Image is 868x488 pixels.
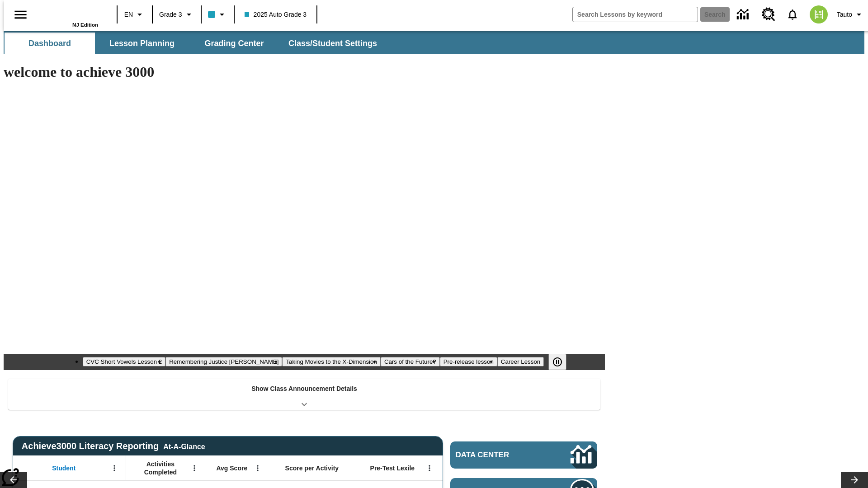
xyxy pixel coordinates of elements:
[4,33,385,54] div: SubNavbar
[804,3,833,26] button: Select a new avatar
[548,354,576,370] div: Pause
[124,10,133,19] span: EN
[5,33,95,54] button: Dashboard
[440,357,497,366] button: Slide 5 Pre-release lesson
[72,22,98,28] span: NJ Edition
[156,6,198,23] button: Grade: Grade 3, Select a grade
[39,3,98,28] div: Home
[548,354,566,370] button: Pause
[837,10,852,19] span: Tauto
[165,357,282,366] button: Slide 2 Remembering Justice O'Connor
[285,464,339,472] span: Score per Activity
[456,450,540,460] span: Data Center
[810,5,828,23] img: avatar image
[22,441,205,451] span: Achieve3000 Literacy Reporting
[216,464,247,472] span: Avg Score
[381,357,440,366] button: Slide 4 Cars of the Future?
[781,3,804,26] a: Notifications
[52,464,75,472] span: Student
[204,6,231,23] button: Class color is light blue. Change class color
[251,384,357,394] p: Show Class Announcement Details
[83,357,165,366] button: Slide 1 CVC Short Vowels Lesson 2
[159,10,182,19] span: Grade 3
[756,2,781,27] a: Resource Center, Will open in new tab
[163,441,205,451] div: At-A-Glance
[833,6,868,23] button: Profile/Settings
[731,2,756,27] a: Data Center
[251,461,264,475] button: Open Menu
[841,472,868,488] button: Lesson carousel, Next
[189,33,279,54] button: Grading Center
[573,7,698,22] input: search field
[282,357,381,366] button: Slide 3 Taking Movies to the X-Dimension
[7,1,34,28] button: Open side menu
[450,441,597,469] a: Data Center
[108,461,121,475] button: Open Menu
[423,461,436,475] button: Open Menu
[131,460,190,476] span: Activities Completed
[4,31,864,54] div: SubNavbar
[39,4,98,22] a: Home
[8,379,600,410] div: Show Class Announcement Details
[497,357,544,366] button: Slide 6 Career Lesson
[97,33,187,54] button: Lesson Planning
[188,461,201,475] button: Open Menu
[281,33,384,54] button: Class/Student Settings
[4,64,605,80] h1: welcome to achieve 3000
[245,10,307,19] span: 2025 Auto Grade 3
[120,6,149,23] button: Language: EN, Select a language
[370,464,415,472] span: Pre-Test Lexile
